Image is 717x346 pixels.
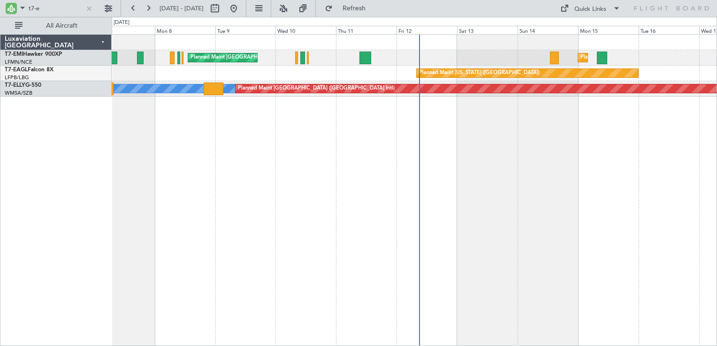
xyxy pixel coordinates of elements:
[160,4,204,13] span: [DATE] - [DATE]
[94,26,155,34] div: Sun 7
[397,26,457,34] div: Fri 12
[114,19,130,27] div: [DATE]
[155,26,215,34] div: Mon 8
[457,26,518,34] div: Sat 13
[556,1,625,16] button: Quick Links
[5,74,29,81] a: LFPB/LBG
[10,18,102,33] button: All Aircraft
[5,52,23,57] span: T7-EMI
[238,82,395,96] div: Planned Maint [GEOGRAPHIC_DATA] ([GEOGRAPHIC_DATA] Intl)
[215,26,276,34] div: Tue 9
[5,83,25,88] span: T7-ELLY
[5,67,53,73] a: T7-EAGLFalcon 8X
[29,1,83,15] input: A/C (Reg. or Type)
[24,23,99,29] span: All Aircraft
[320,1,377,16] button: Refresh
[5,59,32,66] a: LFMN/NCE
[275,26,336,34] div: Wed 10
[336,26,397,34] div: Thu 11
[5,90,32,97] a: WMSA/SZB
[5,52,62,57] a: T7-EMIHawker 900XP
[5,83,41,88] a: T7-ELLYG-550
[5,67,28,73] span: T7-EAGL
[518,26,578,34] div: Sun 14
[580,51,670,65] div: Planned Maint [GEOGRAPHIC_DATA]
[335,5,374,12] span: Refresh
[639,26,699,34] div: Tue 16
[191,51,280,65] div: Planned Maint [GEOGRAPHIC_DATA]
[578,26,639,34] div: Mon 15
[419,66,540,80] div: Planned Maint [US_STATE] ([GEOGRAPHIC_DATA])
[574,5,606,14] div: Quick Links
